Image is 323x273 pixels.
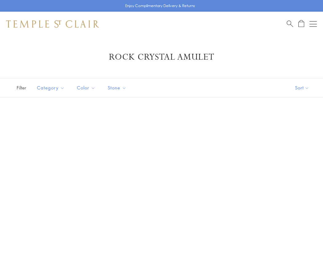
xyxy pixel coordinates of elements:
[34,84,69,92] span: Category
[72,81,100,95] button: Color
[309,20,317,28] button: Open navigation
[74,84,100,92] span: Color
[281,78,323,97] button: Show sort by
[15,52,308,63] h1: Rock Crystal Amulet
[32,81,69,95] button: Category
[103,81,131,95] button: Stone
[6,20,99,28] img: Temple St. Clair
[125,3,195,9] p: Enjoy Complimentary Delivery & Returns
[298,20,304,28] a: Open Shopping Bag
[105,84,131,92] span: Stone
[287,20,293,28] a: Search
